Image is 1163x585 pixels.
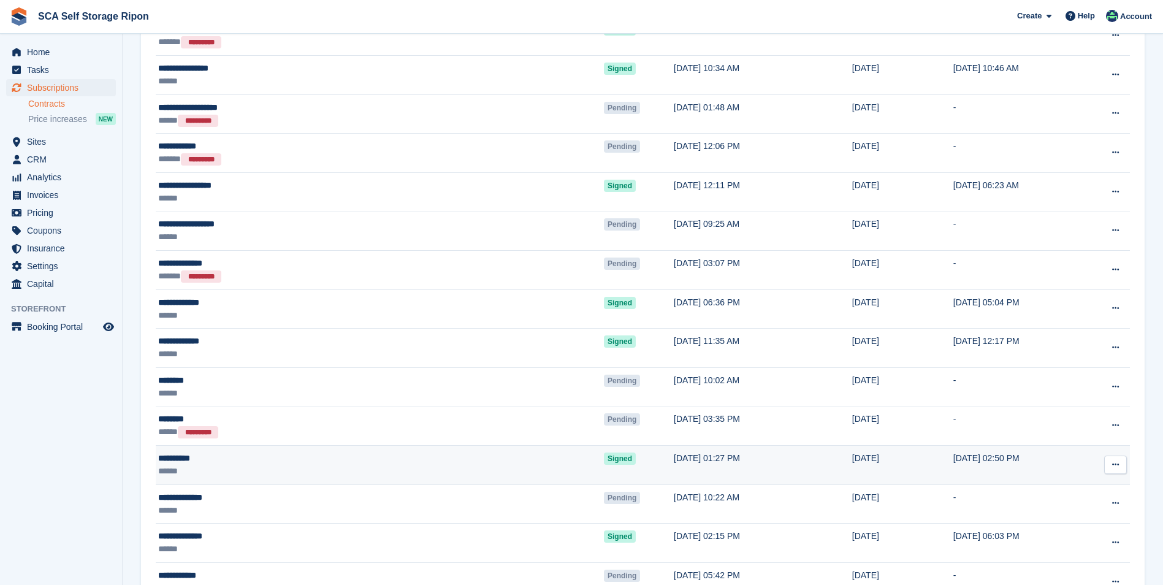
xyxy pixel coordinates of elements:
[953,134,1081,173] td: -
[674,329,852,368] td: [DATE] 11:35 AM
[27,133,101,150] span: Sites
[674,173,852,212] td: [DATE] 12:11 PM
[852,368,953,407] td: [DATE]
[604,570,640,582] span: Pending
[852,289,953,329] td: [DATE]
[1078,10,1095,22] span: Help
[6,318,116,335] a: menu
[10,7,28,26] img: stora-icon-8386f47178a22dfd0bd8f6a31ec36ba5ce8667c1dd55bd0f319d3a0aa187defe.svg
[27,318,101,335] span: Booking Portal
[11,303,122,315] span: Storefront
[1106,10,1118,22] img: Thomas Webb
[28,112,116,126] a: Price increases NEW
[674,524,852,563] td: [DATE] 02:15 PM
[674,484,852,524] td: [DATE] 10:22 AM
[27,258,101,275] span: Settings
[674,446,852,485] td: [DATE] 01:27 PM
[674,368,852,407] td: [DATE] 10:02 AM
[604,63,636,75] span: Signed
[604,453,636,465] span: Signed
[27,169,101,186] span: Analytics
[674,94,852,134] td: [DATE] 01:48 AM
[953,484,1081,524] td: -
[33,6,154,26] a: SCA Self Storage Ripon
[604,297,636,309] span: Signed
[6,151,116,168] a: menu
[6,222,116,239] a: menu
[674,17,852,56] td: [DATE] 03:51 PM
[953,212,1081,251] td: -
[604,140,640,153] span: Pending
[604,258,640,270] span: Pending
[852,446,953,485] td: [DATE]
[953,56,1081,95] td: [DATE] 10:46 AM
[674,251,852,290] td: [DATE] 03:07 PM
[27,61,101,78] span: Tasks
[604,218,640,231] span: Pending
[6,186,116,204] a: menu
[852,524,953,563] td: [DATE]
[953,524,1081,563] td: [DATE] 06:03 PM
[604,375,640,387] span: Pending
[6,79,116,96] a: menu
[6,258,116,275] a: menu
[27,44,101,61] span: Home
[674,407,852,446] td: [DATE] 03:35 PM
[852,17,953,56] td: [DATE]
[6,275,116,292] a: menu
[674,212,852,251] td: [DATE] 09:25 AM
[604,492,640,504] span: Pending
[604,102,640,114] span: Pending
[27,240,101,257] span: Insurance
[953,17,1081,56] td: [DATE] 03:56 PM
[852,407,953,446] td: [DATE]
[6,169,116,186] a: menu
[28,98,116,110] a: Contracts
[101,319,116,334] a: Preview store
[604,413,640,426] span: Pending
[852,56,953,95] td: [DATE]
[1120,10,1152,23] span: Account
[604,530,636,543] span: Signed
[953,329,1081,368] td: [DATE] 12:17 PM
[852,329,953,368] td: [DATE]
[852,94,953,134] td: [DATE]
[852,251,953,290] td: [DATE]
[27,79,101,96] span: Subscriptions
[674,289,852,329] td: [DATE] 06:36 PM
[6,240,116,257] a: menu
[6,133,116,150] a: menu
[6,204,116,221] a: menu
[953,446,1081,485] td: [DATE] 02:50 PM
[852,484,953,524] td: [DATE]
[6,61,116,78] a: menu
[953,289,1081,329] td: [DATE] 05:04 PM
[604,335,636,348] span: Signed
[852,134,953,173] td: [DATE]
[953,251,1081,290] td: -
[27,151,101,168] span: CRM
[96,113,116,125] div: NEW
[27,222,101,239] span: Coupons
[1017,10,1042,22] span: Create
[953,173,1081,212] td: [DATE] 06:23 AM
[953,407,1081,446] td: -
[28,113,87,125] span: Price increases
[852,173,953,212] td: [DATE]
[27,275,101,292] span: Capital
[852,212,953,251] td: [DATE]
[604,180,636,192] span: Signed
[674,56,852,95] td: [DATE] 10:34 AM
[674,134,852,173] td: [DATE] 12:06 PM
[953,368,1081,407] td: -
[27,186,101,204] span: Invoices
[27,204,101,221] span: Pricing
[6,44,116,61] a: menu
[953,94,1081,134] td: -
